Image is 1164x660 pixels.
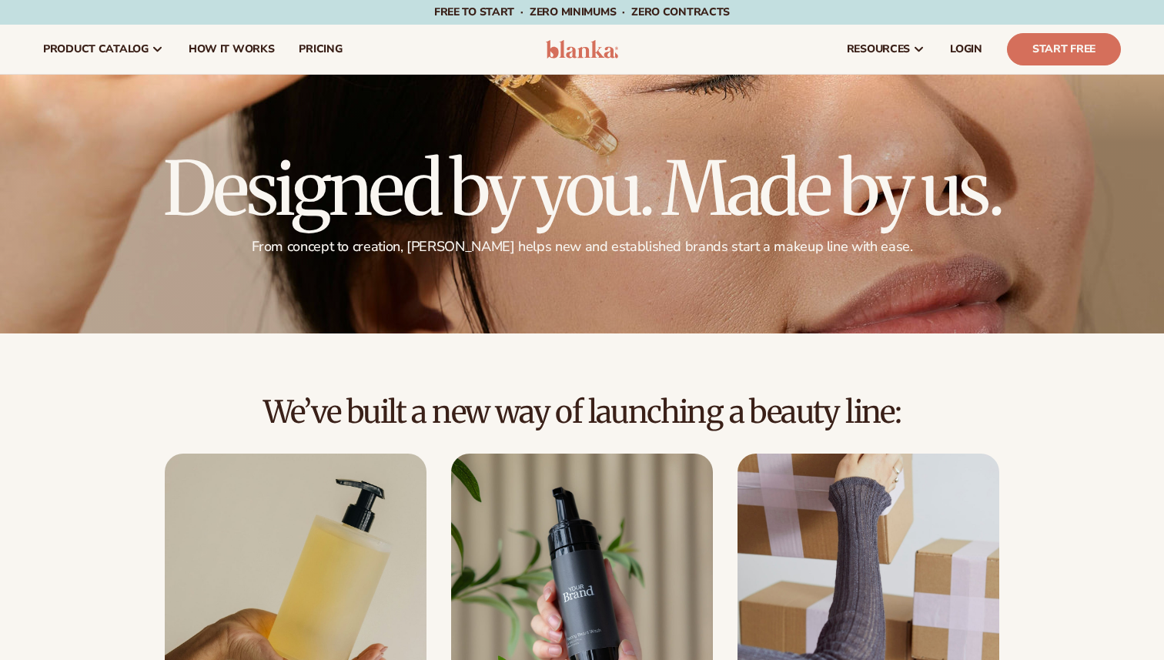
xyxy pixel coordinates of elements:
span: resources [847,43,910,55]
span: pricing [299,43,342,55]
a: LOGIN [938,25,995,74]
p: From concept to creation, [PERSON_NAME] helps new and established brands start a makeup line with... [163,238,1001,256]
a: resources [835,25,938,74]
img: logo [546,40,619,59]
span: How It Works [189,43,275,55]
a: pricing [286,25,354,74]
span: product catalog [43,43,149,55]
a: How It Works [176,25,287,74]
a: Start Free [1007,33,1121,65]
span: LOGIN [950,43,982,55]
a: product catalog [31,25,176,74]
h1: Designed by you. Made by us. [163,152,1001,226]
h2: We’ve built a new way of launching a beauty line: [43,395,1121,429]
span: Free to start · ZERO minimums · ZERO contracts [434,5,730,19]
